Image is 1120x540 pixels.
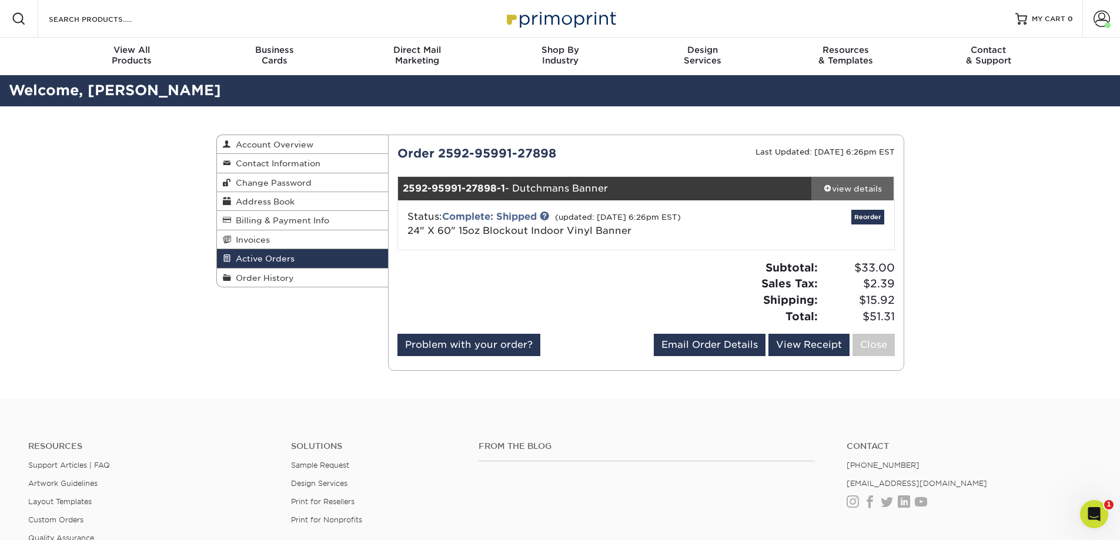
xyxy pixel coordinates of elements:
div: Order 2592-95991-27898 [389,145,646,162]
a: Reorder [851,210,884,224]
span: View All [61,45,203,55]
div: Products [61,45,203,66]
span: 0 [1068,15,1073,23]
a: Contact Information [217,154,389,173]
a: Email Order Details [654,334,765,356]
strong: Shipping: [763,293,818,306]
a: 24" X 60" 15oz Blockout Indoor Vinyl Banner [407,225,631,236]
a: DesignServices [631,38,774,75]
a: [PHONE_NUMBER] [847,461,920,469]
a: BusinessCards [203,38,346,75]
iframe: Intercom live chat [1080,500,1108,528]
span: Shop By [489,45,631,55]
span: Design [631,45,774,55]
a: View Receipt [768,334,850,356]
div: view details [811,183,894,194]
a: Billing & Payment Info [217,211,389,230]
span: Change Password [231,178,312,187]
input: SEARCH PRODUCTS..... [48,12,162,26]
strong: Total: [785,310,818,323]
a: Address Book [217,192,389,211]
span: Direct Mail [346,45,489,55]
a: Close [852,334,895,356]
a: Contact& Support [917,38,1060,75]
h4: Resources [28,441,273,451]
a: Direct MailMarketing [346,38,489,75]
a: Support Articles | FAQ [28,461,110,469]
a: View AllProducts [61,38,203,75]
div: & Templates [774,45,917,66]
strong: Sales Tax: [761,277,818,290]
a: Sample Request [291,461,349,469]
a: Problem with your order? [397,334,540,356]
span: $15.92 [821,292,895,308]
span: Business [203,45,346,55]
div: Status: [399,210,728,238]
span: Contact Information [231,159,320,168]
span: Resources [774,45,917,55]
span: Contact [917,45,1060,55]
strong: 2592-95991-27898-1 [403,183,505,194]
div: Services [631,45,774,66]
iframe: Google Customer Reviews [3,504,100,536]
span: 1 [1104,500,1114,509]
strong: Subtotal: [765,261,818,274]
small: (updated: [DATE] 6:26pm EST) [555,213,681,222]
div: Cards [203,45,346,66]
span: MY CART [1032,14,1065,24]
h4: From the Blog [479,441,815,451]
a: Change Password [217,173,389,192]
span: Account Overview [231,140,313,149]
a: Artwork Guidelines [28,479,98,488]
span: Invoices [231,235,270,244]
a: Order History [217,269,389,287]
div: Industry [489,45,631,66]
img: Primoprint [502,6,619,31]
span: Address Book [231,197,295,206]
a: Invoices [217,230,389,249]
a: Resources& Templates [774,38,917,75]
span: Order History [231,273,294,283]
a: Print for Nonprofits [291,515,362,524]
span: $51.31 [821,308,895,325]
a: [EMAIL_ADDRESS][DOMAIN_NAME] [847,479,987,488]
span: Active Orders [231,254,295,263]
a: view details [811,177,894,200]
a: Print for Resellers [291,497,355,506]
div: Marketing [346,45,489,66]
small: Last Updated: [DATE] 6:26pm EST [755,147,895,156]
span: $2.39 [821,276,895,292]
a: Contact [847,441,1092,451]
a: Design Services [291,479,347,488]
span: Billing & Payment Info [231,216,329,225]
a: Active Orders [217,249,389,268]
div: - Dutchmans Banner [398,177,811,200]
a: Account Overview [217,135,389,154]
a: Layout Templates [28,497,92,506]
span: $33.00 [821,260,895,276]
a: Shop ByIndustry [489,38,631,75]
h4: Solutions [291,441,461,451]
a: Complete: Shipped [442,211,537,222]
div: & Support [917,45,1060,66]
